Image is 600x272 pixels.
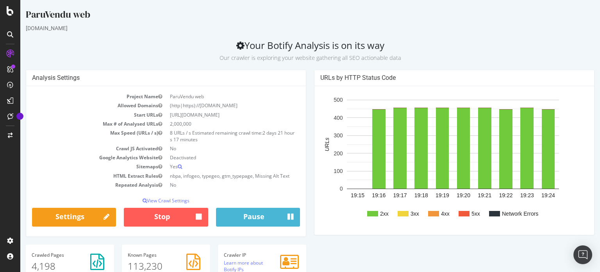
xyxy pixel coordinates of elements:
td: Allowed Domains [12,101,146,110]
text: 19:21 [457,192,471,198]
td: ParuVendu web [146,92,280,101]
td: HTML Extract Rules [12,171,146,180]
text: 19:24 [521,192,535,198]
text: 4xx [421,211,429,217]
td: No [146,144,280,153]
text: 200 [313,150,323,157]
small: Our crawler is exploring your website gathering all SEO actionable data [199,54,381,61]
text: 300 [313,132,323,139]
svg: A chart. [300,92,565,229]
td: Google Analytics Website [12,153,146,162]
a: Settings [12,208,96,227]
td: Deactivated [146,153,280,162]
div: ParuVendu web [5,8,574,24]
td: No [146,180,280,189]
p: View Crawl Settings [12,197,280,204]
td: Repeated Analysis [12,180,146,189]
div: Tooltip anchor [16,113,23,120]
text: 19:18 [394,192,408,198]
text: 5xx [451,211,460,217]
text: 19:23 [500,192,514,198]
text: Network Errors [482,211,518,217]
h4: Crawler IP [204,252,280,258]
text: 2xx [360,211,368,217]
text: 0 [320,186,323,192]
text: 19:19 [415,192,429,198]
text: URLs [304,138,310,151]
text: 19:20 [436,192,450,198]
text: 19:15 [330,192,344,198]
td: Max Speed (URLs / s) [12,128,146,144]
td: Yes [146,162,280,171]
span: 2 days 21 hours 17 minutes [150,130,274,143]
td: 2,000,000 [146,119,280,128]
h4: Analysis Settings [12,74,280,82]
div: Open Intercom Messenger [573,245,592,264]
text: 500 [313,97,323,103]
td: Max # of Analysed URLs [12,119,146,128]
h4: Pages Crawled [11,252,88,258]
text: 3xx [390,211,399,217]
td: Crawl JS Activated [12,144,146,153]
button: Stop [104,208,187,227]
td: Sitemaps [12,162,146,171]
td: [URL][DOMAIN_NAME] [146,110,280,119]
text: 19:22 [479,192,492,198]
text: 19:16 [352,192,365,198]
text: 100 [313,168,323,174]
text: 19:17 [373,192,386,198]
button: Pause [196,208,280,227]
h4: URLs by HTTP Status Code [300,74,568,82]
td: 8 URLs / s Estimated remaining crawl time: [146,128,280,144]
td: (http|https)://[DOMAIN_NAME] [146,101,280,110]
td: Project Name [12,92,146,101]
td: nbpa, infogeo, typegeo, gtm_typepage, Missing Alt Text [146,171,280,180]
h4: Pages Known [107,252,184,258]
text: 400 [313,115,323,121]
td: Start URLs [12,110,146,119]
div: [DOMAIN_NAME] [5,24,574,32]
h2: Your Botify Analysis is on its way [5,40,574,62]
